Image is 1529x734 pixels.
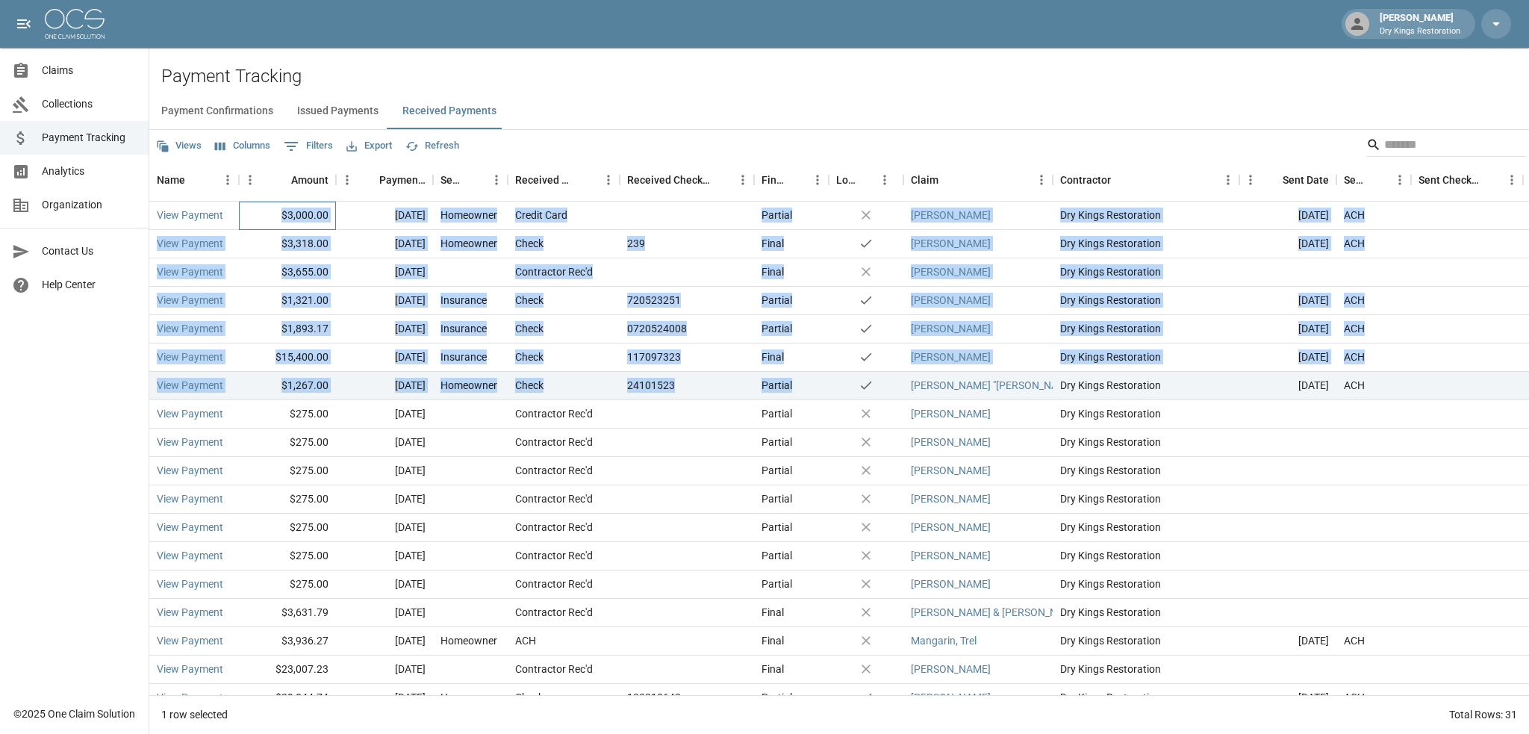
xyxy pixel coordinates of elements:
button: Sort [1262,169,1283,190]
div: Homeowner [440,378,497,393]
button: Sort [1111,169,1132,190]
div: Dry Kings Restoration [1053,343,1239,372]
button: Menu [239,169,261,191]
button: Views [152,134,205,158]
a: [PERSON_NAME] [911,293,991,308]
a: View Payment [157,690,223,705]
div: Check [515,349,544,364]
div: [DATE] [336,202,433,230]
div: [DATE] [1239,627,1336,656]
div: Sender [440,159,464,201]
a: View Payment [157,491,223,506]
div: Payment Date [336,159,433,201]
div: $3,631.79 [239,599,336,627]
div: Final [762,633,784,648]
div: Final [762,264,784,279]
div: Dry Kings Restoration [1053,400,1239,429]
div: [DATE] [1239,287,1336,315]
a: [PERSON_NAME] [911,690,991,705]
div: Final [762,605,784,620]
div: [DATE] [1239,230,1336,258]
div: [DATE] [336,514,433,542]
div: Lockbox [836,159,857,201]
div: $275.00 [239,457,336,485]
div: [DATE] [336,570,433,599]
div: [DATE] [336,230,433,258]
div: Credit Card [515,208,567,223]
div: Contractor Rec'd [515,576,593,591]
a: [PERSON_NAME] [911,463,991,478]
div: 117097323 [627,349,681,364]
div: Insurance [440,349,487,364]
div: $275.00 [239,429,336,457]
span: Help Center [42,277,137,293]
img: ocs-logo-white-transparent.png [45,9,105,39]
div: Final/Partial [762,159,785,201]
div: Lockbox [829,159,903,201]
div: [DATE] [336,627,433,656]
button: Menu [1501,169,1523,191]
a: [PERSON_NAME] [911,491,991,506]
div: Contractor Rec'd [515,605,593,620]
div: $3,318.00 [239,230,336,258]
div: Partial [762,576,792,591]
div: Received Method [508,159,620,201]
a: [PERSON_NAME] [911,520,991,535]
div: Partial [762,321,792,336]
span: Claims [42,63,137,78]
div: $275.00 [239,570,336,599]
div: ACH [1344,690,1365,705]
div: Partial [762,520,792,535]
div: [DATE] [336,457,433,485]
div: Final/Partial [754,159,829,201]
div: Check [515,293,544,308]
span: Contact Us [42,243,137,259]
div: Sent Method [1336,159,1411,201]
a: View Payment [157,605,223,620]
div: Sent Date [1239,159,1336,201]
button: Sort [938,169,959,190]
div: Dry Kings Restoration [1053,287,1239,315]
div: [DATE] [1239,343,1336,372]
div: Check [515,378,544,393]
div: [PERSON_NAME] [1374,10,1466,37]
div: [DATE] [336,315,433,343]
div: Dry Kings Restoration [1053,485,1239,514]
div: Dry Kings Restoration [1053,258,1239,287]
div: $29,044.74 [239,684,336,712]
div: Final [762,236,784,251]
button: Menu [597,169,620,191]
a: Mangarin, Trel [911,633,977,648]
a: View Payment [157,633,223,648]
button: Export [343,134,396,158]
button: Received Payments [390,93,508,129]
div: Final [762,662,784,677]
div: Partial [762,548,792,563]
a: View Payment [157,463,223,478]
div: 720523251 [627,293,681,308]
button: Refresh [402,134,463,158]
div: $1,267.00 [239,372,336,400]
div: Check [515,236,544,251]
div: Contractor Rec'd [515,520,593,535]
div: 24101523 [627,378,675,393]
button: Menu [732,169,754,191]
div: [DATE] [336,684,433,712]
a: View Payment [157,293,223,308]
button: Show filters [280,134,337,158]
div: $3,655.00 [239,258,336,287]
button: Menu [806,169,829,191]
div: $3,936.27 [239,627,336,656]
div: Dry Kings Restoration [1053,372,1239,400]
div: [DATE] [1239,372,1336,400]
button: Select columns [211,134,274,158]
a: [PERSON_NAME] & [PERSON_NAME] [911,605,1082,620]
div: Final [762,349,784,364]
div: Partial [762,690,792,705]
div: [DATE] [336,287,433,315]
span: Payment Tracking [42,130,137,146]
div: $15,400.00 [239,343,336,372]
a: [PERSON_NAME] "[PERSON_NAME]" [PERSON_NAME] [911,378,1161,393]
button: Sort [464,169,485,190]
div: Insurance [440,293,487,308]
